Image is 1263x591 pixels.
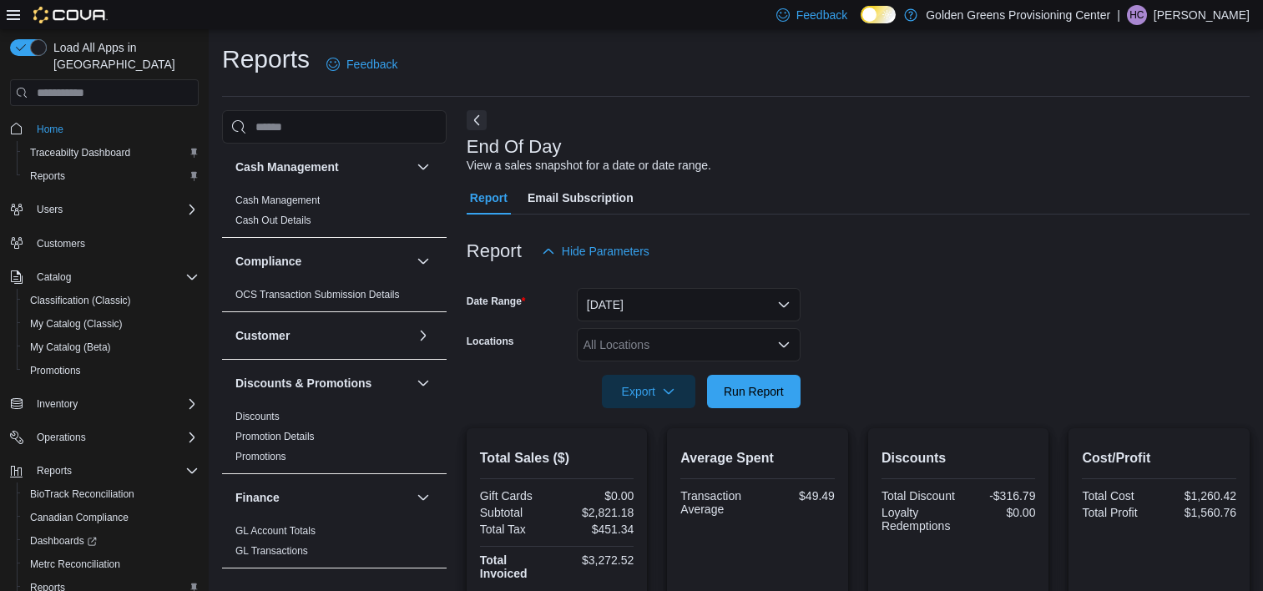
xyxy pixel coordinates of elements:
button: [DATE] [577,288,801,321]
div: $451.34 [560,523,634,536]
button: Cash Management [235,159,410,175]
label: Locations [467,335,514,348]
span: My Catalog (Classic) [30,317,123,331]
div: $0.00 [560,489,634,503]
a: Promotion Details [235,431,315,442]
button: Catalog [30,267,78,287]
div: Subtotal [480,506,553,519]
h3: Discounts & Promotions [235,375,371,391]
span: OCS Transaction Submission Details [235,288,400,301]
button: Users [30,200,69,220]
button: Run Report [707,375,801,408]
h2: Cost/Profit [1082,448,1236,468]
button: My Catalog (Classic) [17,312,205,336]
button: Export [602,375,695,408]
div: Gift Cards [480,489,553,503]
p: [PERSON_NAME] [1154,5,1250,25]
span: Dashboards [23,531,199,551]
span: Users [30,200,199,220]
a: Discounts [235,411,280,422]
span: Promotions [23,361,199,381]
button: Finance [413,487,433,508]
span: Report [470,181,508,215]
span: Load All Apps in [GEOGRAPHIC_DATA] [47,39,199,73]
div: $1,260.42 [1163,489,1236,503]
button: Compliance [413,251,433,271]
span: Operations [37,431,86,444]
p: | [1117,5,1120,25]
span: Home [37,123,63,136]
a: Cash Out Details [235,215,311,226]
span: BioTrack Reconciliation [23,484,199,504]
button: Inventory [3,392,205,416]
span: Inventory [37,397,78,411]
span: Feedback [346,56,397,73]
div: -$316.79 [962,489,1035,503]
div: Total Tax [480,523,553,536]
div: View a sales snapshot for a date or date range. [467,157,711,174]
button: Canadian Compliance [17,506,205,529]
span: Promotions [235,450,286,463]
img: Cova [33,7,108,23]
span: Classification (Classic) [30,294,131,307]
div: $0.00 [962,506,1035,519]
h1: Reports [222,43,310,76]
div: Total Cost [1082,489,1155,503]
span: Customers [37,237,85,250]
a: Cash Management [235,194,320,206]
div: Loyalty Redemptions [882,506,955,533]
span: Discounts [235,410,280,423]
span: Dashboards [30,534,97,548]
a: Feedback [320,48,404,81]
button: My Catalog (Beta) [17,336,205,359]
span: Reports [30,169,65,183]
span: Customers [30,233,199,254]
button: Finance [235,489,410,506]
button: Discounts & Promotions [235,375,410,391]
h3: Customer [235,327,290,344]
button: Operations [3,426,205,449]
a: Classification (Classic) [23,290,138,311]
div: $2,821.18 [560,506,634,519]
button: Reports [17,164,205,188]
h3: Compliance [235,253,301,270]
button: Hide Parameters [535,235,656,268]
a: GL Account Totals [235,525,316,537]
span: Reports [30,461,199,481]
div: Transaction Average [680,489,754,516]
div: $1,560.76 [1163,506,1236,519]
button: Classification (Classic) [17,289,205,312]
button: Reports [30,461,78,481]
a: Reports [23,166,72,186]
span: Metrc Reconciliation [23,554,199,574]
span: Cash Management [235,194,320,207]
a: GL Transactions [235,545,308,557]
span: Canadian Compliance [23,508,199,528]
span: Catalog [30,267,199,287]
span: My Catalog (Beta) [23,337,199,357]
div: Finance [222,521,447,568]
a: Promotions [235,451,286,462]
button: Users [3,198,205,221]
button: Next [467,110,487,130]
button: Operations [30,427,93,447]
label: Date Range [467,295,526,308]
h3: End Of Day [467,137,562,157]
h2: Discounts [882,448,1036,468]
span: Cash Out Details [235,214,311,227]
div: Compliance [222,285,447,311]
div: $3,272.52 [560,553,634,567]
button: Open list of options [777,338,791,351]
h2: Total Sales ($) [480,448,634,468]
button: Customers [3,231,205,255]
span: Reports [37,464,72,477]
button: Traceabilty Dashboard [17,141,205,164]
strong: Total Invoiced [480,553,528,580]
span: Classification (Classic) [23,290,199,311]
a: Promotions [23,361,88,381]
span: Canadian Compliance [30,511,129,524]
span: Inventory [30,394,199,414]
div: Discounts & Promotions [222,407,447,473]
span: Hide Parameters [562,243,649,260]
span: Traceabilty Dashboard [23,143,199,163]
